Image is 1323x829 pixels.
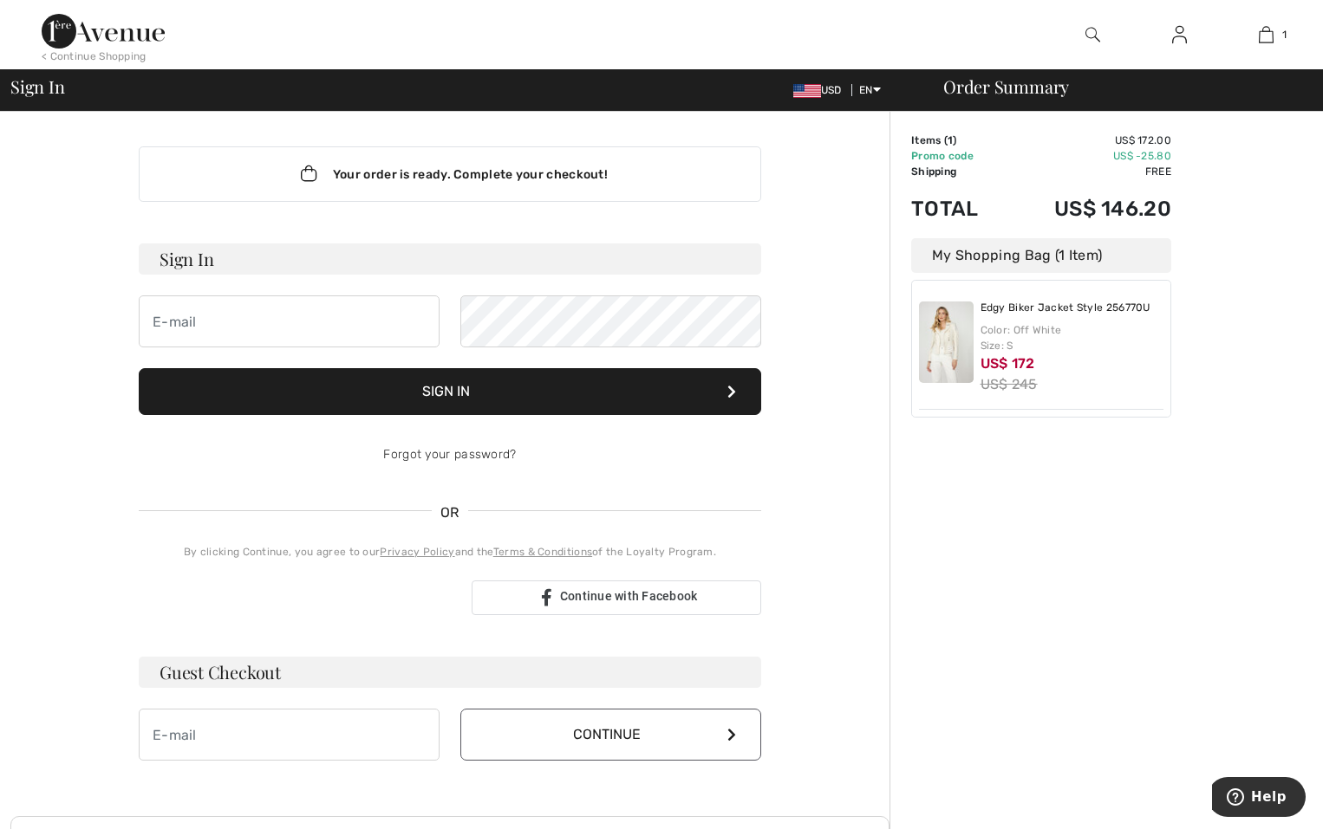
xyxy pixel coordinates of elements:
[793,84,849,96] span: USD
[42,49,147,64] div: < Continue Shopping
[380,546,454,558] a: Privacy Policy
[432,502,468,523] span: OR
[1006,179,1171,238] td: US$ 146.20
[922,78,1313,95] div: Order Summary
[1282,27,1287,42] span: 1
[1085,24,1100,45] img: search the website
[139,368,761,415] button: Sign In
[1259,24,1274,45] img: My Bag
[139,657,761,688] h3: Guest Checkout
[472,580,761,615] a: Continue with Facebook
[493,546,592,558] a: Terms & Conditions
[911,238,1171,273] div: My Shopping Bag (1 Item)
[1006,148,1171,164] td: US$ -25.80
[981,376,1038,392] s: US$ 245
[383,447,516,462] a: Forgot your password?
[911,179,1006,238] td: Total
[981,355,1035,372] span: US$ 172
[139,146,761,202] div: Your order is ready. Complete your checkout!
[981,301,1150,315] a: Edgy Biker Jacket Style 256770U
[10,78,64,95] span: Sign In
[560,589,698,603] span: Continue with Facebook
[911,148,1006,164] td: Promo code
[1006,133,1171,148] td: US$ 172.00
[139,709,440,761] input: E-mail
[1223,24,1308,45] a: 1
[139,295,440,347] input: E-mail
[460,709,761,761] button: Continue
[42,14,165,49] img: 1ère Avenue
[139,243,761,275] h3: Sign In
[859,84,881,96] span: EN
[948,134,953,146] span: 1
[981,322,1164,353] div: Color: Off White Size: S
[793,84,821,98] img: US Dollar
[919,301,974,383] img: Edgy Biker Jacket Style 256770U
[911,133,1006,148] td: Items ( )
[1212,777,1306,820] iframe: Opens a widget where you can find more information
[1172,24,1187,45] img: My Info
[911,164,1006,179] td: Shipping
[130,579,466,617] iframe: Botón de Acceder con Google
[1158,24,1201,46] a: Sign In
[139,544,761,560] div: By clicking Continue, you agree to our and the of the Loyalty Program.
[1006,164,1171,179] td: Free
